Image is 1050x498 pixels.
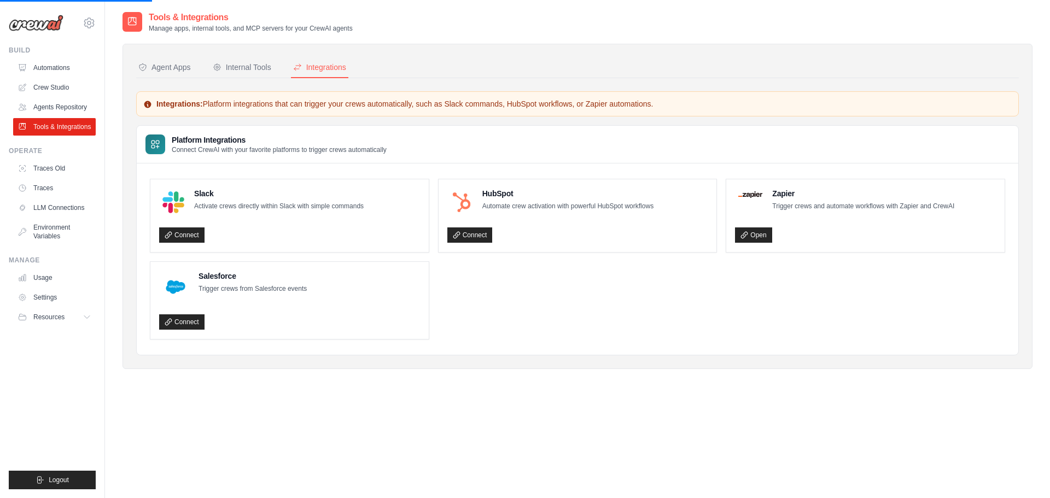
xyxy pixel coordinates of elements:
[143,98,1012,109] p: Platform integrations that can trigger your crews automatically, such as Slack commands, HubSpot ...
[149,11,353,24] h2: Tools & Integrations
[772,201,954,212] p: Trigger crews and automate workflows with Zapier and CrewAI
[199,271,307,282] h4: Salesforce
[13,289,96,306] a: Settings
[194,188,364,199] h4: Slack
[291,57,348,78] button: Integrations
[172,145,387,154] p: Connect CrewAI with your favorite platforms to trigger crews automatically
[9,147,96,155] div: Operate
[13,118,96,136] a: Tools & Integrations
[482,188,654,199] h4: HubSpot
[194,201,364,212] p: Activate crews directly within Slack with simple commands
[172,134,387,145] h3: Platform Integrations
[136,57,193,78] button: Agent Apps
[211,57,273,78] button: Internal Tools
[9,46,96,55] div: Build
[735,227,772,243] a: Open
[13,59,96,77] a: Automations
[13,269,96,286] a: Usage
[995,446,1050,498] iframe: Chat Widget
[13,79,96,96] a: Crew Studio
[162,274,189,300] img: Salesforce Logo
[772,188,954,199] h4: Zapier
[159,227,205,243] a: Connect
[33,313,65,321] span: Resources
[49,476,69,484] span: Logout
[13,179,96,197] a: Traces
[293,62,346,73] div: Integrations
[159,314,205,330] a: Connect
[213,62,271,73] div: Internal Tools
[13,160,96,177] a: Traces Old
[149,24,353,33] p: Manage apps, internal tools, and MCP servers for your CrewAI agents
[738,191,762,198] img: Zapier Logo
[13,98,96,116] a: Agents Repository
[447,227,493,243] a: Connect
[13,199,96,216] a: LLM Connections
[13,308,96,326] button: Resources
[9,256,96,265] div: Manage
[9,471,96,489] button: Logout
[138,62,191,73] div: Agent Apps
[199,284,307,295] p: Trigger crews from Salesforce events
[451,191,472,213] img: HubSpot Logo
[156,99,203,108] strong: Integrations:
[13,219,96,245] a: Environment Variables
[162,191,184,213] img: Slack Logo
[9,15,63,31] img: Logo
[482,201,654,212] p: Automate crew activation with powerful HubSpot workflows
